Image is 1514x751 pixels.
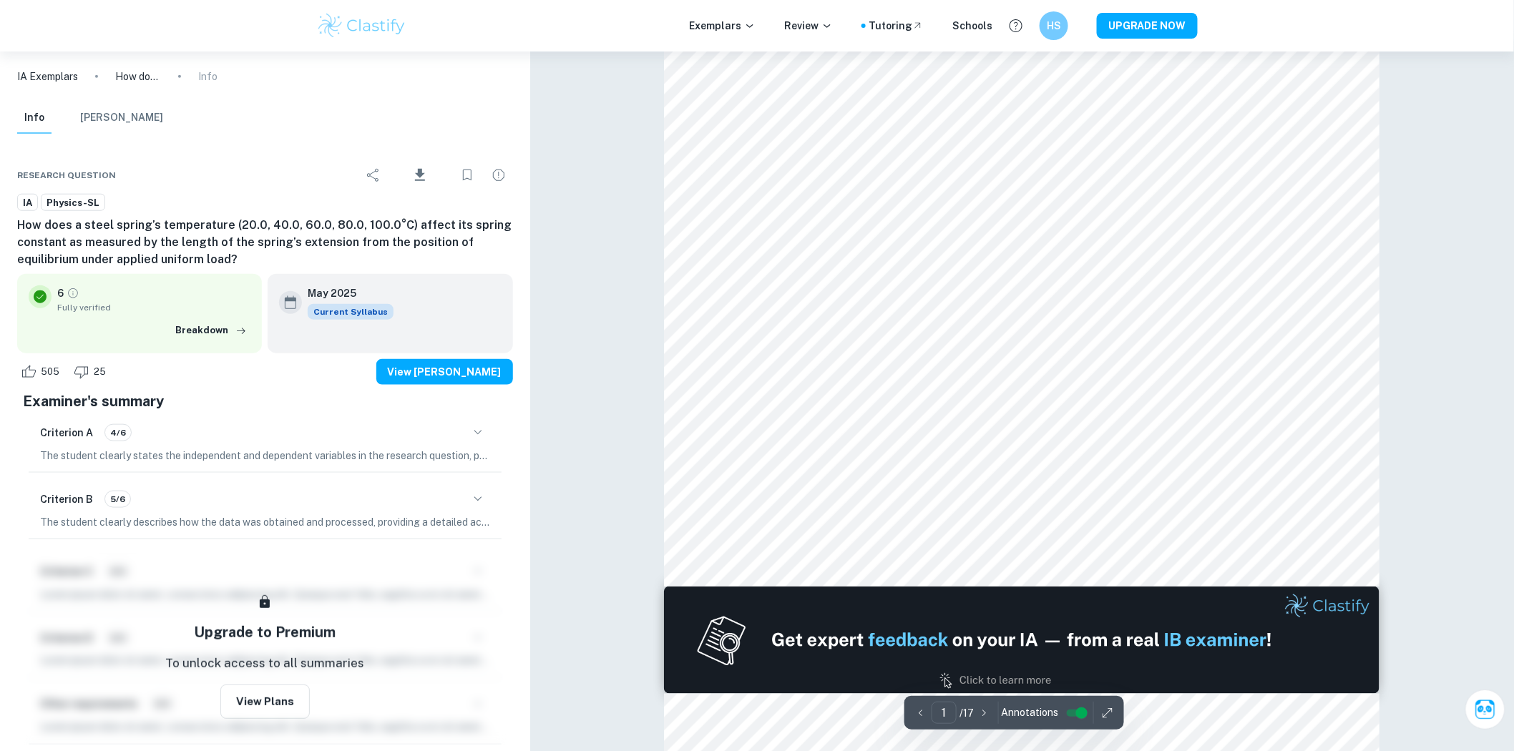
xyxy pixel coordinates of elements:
a: IA Exemplars [17,69,78,84]
div: Like [17,360,67,383]
p: The student clearly describes how the data was obtained and processed, providing a detailed accou... [40,514,490,530]
span: Annotations [1002,705,1059,720]
div: Share [359,161,388,190]
button: UPGRADE NOW [1097,13,1198,39]
button: Help and Feedback [1004,14,1028,38]
span: 4/6 [105,426,131,439]
span: 505 [33,365,67,379]
span: Current Syllabus [308,304,394,320]
button: [PERSON_NAME] [80,102,163,134]
span: Fully verified [57,301,250,314]
div: This exemplar is based on the current syllabus. Feel free to refer to it for inspiration/ideas wh... [308,304,394,320]
div: Download [391,157,450,194]
p: Review [784,18,833,34]
img: Clastify logo [316,11,407,40]
h6: May 2025 [308,285,382,301]
span: 25 [86,365,114,379]
button: Ask Clai [1465,689,1505,730]
span: Physics-SL [41,196,104,210]
button: View [PERSON_NAME] [376,359,513,385]
h6: Criterion B [40,491,93,507]
button: Breakdown [172,320,250,341]
p: To unlock access to all summaries [165,654,364,673]
div: Bookmark [453,161,482,190]
a: Physics-SL [41,194,105,212]
h6: HS [1046,18,1063,34]
h5: Examiner's summary [23,391,507,412]
p: Info [198,69,218,84]
h6: How does a steel spring’s temperature (20.0, 40.0, 60.0, 80.0, 100.0°C) affect its spring constan... [17,217,513,268]
div: Dislike [70,360,114,383]
p: How does a steel spring’s temperature (20.0, 40.0, 60.0, 80.0, 100.0°C) affect its spring constan... [115,69,161,84]
p: The student clearly states the independent and dependent variables in the research question, prov... [40,448,490,463]
button: Info [17,102,52,134]
h5: Upgrade to Premium [194,622,336,643]
div: Report issue [484,161,513,190]
img: Ad [664,586,1379,694]
p: / 17 [959,705,974,721]
a: Schools [952,18,992,34]
a: Grade fully verified [67,287,79,300]
span: Research question [17,169,116,182]
p: 6 [57,285,64,301]
span: 5/6 [105,493,130,506]
a: Tutoring [869,18,924,34]
a: IA [17,194,38,212]
button: View Plans [220,684,310,719]
button: HS [1040,11,1068,40]
span: IA [18,196,37,210]
h6: Criterion A [40,425,93,441]
p: Exemplars [689,18,756,34]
